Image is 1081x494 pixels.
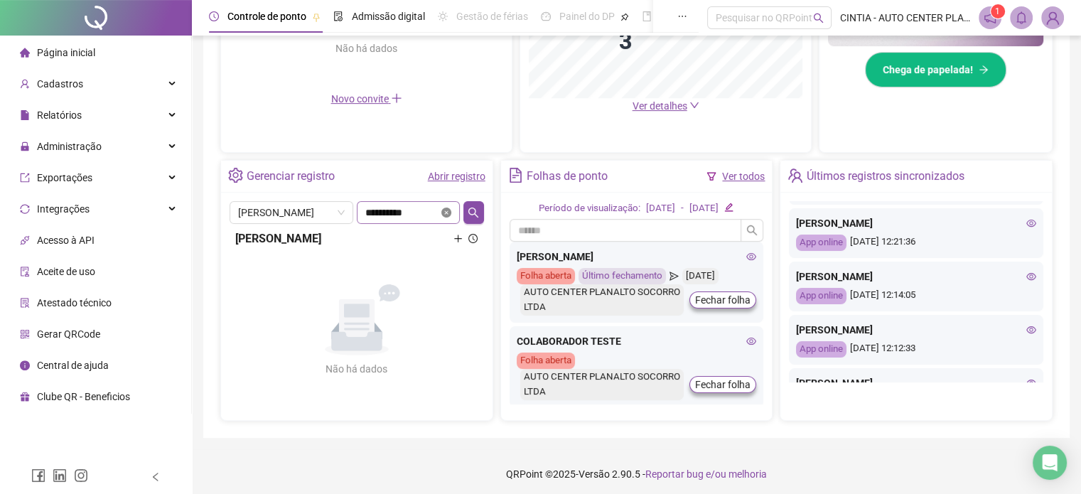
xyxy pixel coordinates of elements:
span: book [642,11,652,21]
div: [PERSON_NAME] [796,375,1036,391]
span: pushpin [620,13,629,21]
div: [PERSON_NAME] [796,269,1036,284]
span: solution [20,298,30,308]
div: App online [796,288,846,304]
span: Clube QR - Beneficios [37,391,130,402]
span: api [20,235,30,245]
span: home [20,48,30,58]
span: Painel do DP [559,11,615,22]
div: [DATE] 12:14:05 [796,288,1036,304]
span: pushpin [312,13,321,21]
span: Chega de papelada! [883,62,973,77]
div: Open Intercom Messenger [1033,446,1067,480]
div: App online [796,235,846,251]
span: Administração [37,141,102,152]
div: Folha aberta [517,353,575,369]
div: Folha aberta [517,268,575,284]
div: App online [796,341,846,358]
span: Integrações [37,203,90,215]
span: qrcode [20,329,30,339]
div: Não há dados [301,41,432,56]
div: [DATE] [689,201,719,216]
span: down [689,100,699,110]
button: Chega de papelada! [865,52,1006,87]
span: audit [20,267,30,276]
span: sun [438,11,448,21]
div: Período de visualização: [539,201,640,216]
span: clock-circle [468,234,478,243]
span: edit [724,203,733,212]
span: search [468,207,479,218]
span: eye [1026,325,1036,335]
img: 88683 [1042,7,1063,28]
div: [PERSON_NAME] [796,322,1036,338]
span: Relatórios [37,109,82,121]
span: search [813,13,824,23]
span: close-circle [441,208,451,218]
span: Gestão de férias [456,11,528,22]
span: gift [20,392,30,402]
div: [DATE] [646,201,675,216]
span: Gerar QRCode [37,328,100,340]
span: search [746,225,758,236]
span: eye [1026,378,1036,388]
span: Aceite de uso [37,266,95,277]
span: clock-circle [209,11,219,21]
span: Controle de ponto [227,11,306,22]
span: ARTHUR GABRIEL VIEGAS ARAGÃO [238,202,345,223]
span: file-done [333,11,343,21]
span: file [20,110,30,120]
div: [DATE] [682,268,719,284]
span: Cadastros [37,78,83,90]
span: eye [746,336,756,346]
span: eye [746,252,756,262]
span: send [669,268,679,284]
div: AUTO CENTER PLANALTO SOCORRO LTDA [520,369,684,400]
div: [PERSON_NAME] [796,215,1036,231]
span: setting [228,168,243,183]
span: CINTIA - AUTO CENTER PLANALTO SOCORRO LTDA [840,10,970,26]
span: eye [1026,218,1036,228]
span: Central de ajuda [37,360,109,371]
span: plus [453,234,463,243]
span: bell [1015,11,1028,24]
span: notification [984,11,996,24]
span: Acesso à API [37,235,95,246]
span: file-text [508,168,523,183]
span: Exportações [37,172,92,183]
div: [DATE] 12:21:36 [796,235,1036,251]
span: plus [391,92,402,104]
div: Não há dados [291,361,422,377]
span: Fechar folha [695,377,751,392]
span: Atestado técnico [37,297,112,308]
span: team [787,168,802,183]
span: eye [1026,272,1036,281]
span: info-circle [20,360,30,370]
span: Novo convite [331,93,402,104]
div: AUTO CENTER PLANALTO SOCORRO LTDA [520,284,684,316]
span: Reportar bug e/ou melhoria [645,468,767,480]
span: linkedin [53,468,67,483]
div: [DATE] 12:12:33 [796,341,1036,358]
span: facebook [31,468,45,483]
span: Admissão digital [352,11,425,22]
span: user-add [20,79,30,89]
div: COLABORADOR TESTE [517,333,757,349]
span: 1 [995,6,1000,16]
div: Últimos registros sincronizados [807,164,964,188]
div: [PERSON_NAME] [517,249,757,264]
span: left [151,472,161,482]
span: instagram [74,468,88,483]
span: dashboard [541,11,551,21]
span: ellipsis [677,11,687,21]
span: filter [706,171,716,181]
span: export [20,173,30,183]
sup: 1 [991,4,1005,18]
span: arrow-right [979,65,989,75]
div: Gerenciar registro [247,164,335,188]
span: sync [20,204,30,214]
span: Fechar folha [695,292,751,308]
button: Fechar folha [689,291,756,308]
span: Página inicial [37,47,95,58]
